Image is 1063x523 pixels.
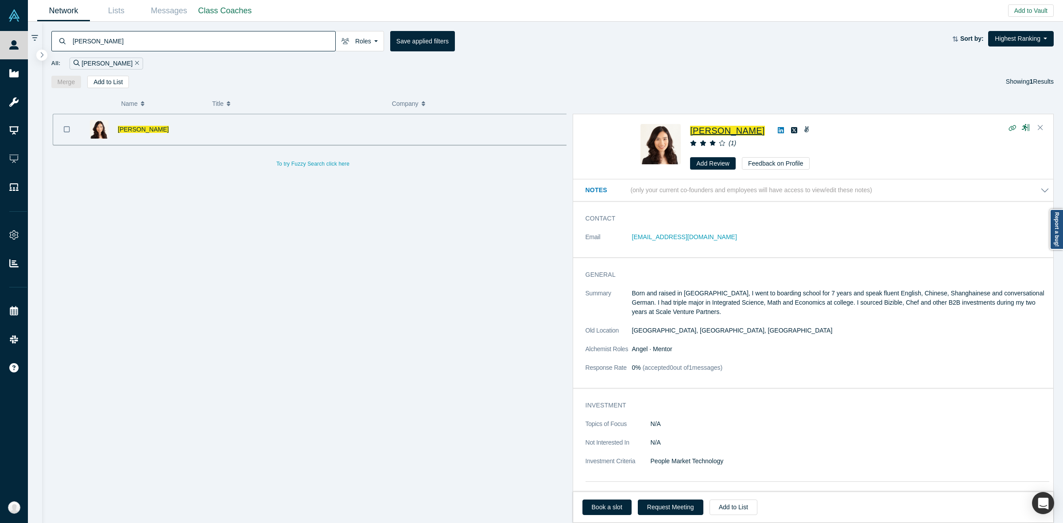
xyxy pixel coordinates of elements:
[212,94,224,113] span: Title
[392,94,419,113] span: Company
[87,76,129,88] button: Add to List
[690,126,764,136] a: [PERSON_NAME]
[143,0,195,21] a: Messages
[586,326,632,345] dt: Old Location
[586,345,632,363] dt: Alchemist Roles
[8,501,20,514] img: Anna Sanchez's Account
[90,120,109,139] img: Qiyun Cai's Profile Image
[1008,4,1054,17] button: Add to Vault
[710,500,757,515] button: Add to List
[195,0,255,21] a: Class Coaches
[1030,78,1054,85] span: Results
[632,289,1049,317] p: Born and raised in [GEOGRAPHIC_DATA], I went to boarding school for 7 years and speak fluent Engl...
[72,31,335,51] input: Search by name, title, company, summary, expertise, investment criteria or topics of focus
[582,500,632,515] a: Book a slot
[586,186,1049,195] button: Notes (only your current co-founders and employees will have access to view/edit these notes)
[1034,121,1047,135] button: Close
[586,214,1037,223] h3: Contact
[586,363,632,382] dt: Response Rate
[742,157,810,170] button: Feedback on Profile
[586,270,1037,279] h3: General
[632,345,1049,354] dd: Angel · Mentor
[53,114,81,145] button: Bookmark
[121,94,203,113] button: Name
[638,500,703,515] button: Request Meeting
[630,186,872,194] p: (only your current co-founders and employees will have access to view/edit these notes)
[651,419,1049,429] dd: N/A
[641,364,722,371] span: (accepted 0 out of 1 messages)
[988,31,1054,46] button: Highest Ranking
[586,457,651,475] dt: Investment Criteria
[51,76,81,88] button: Merge
[632,233,737,240] a: [EMAIL_ADDRESS][DOMAIN_NAME]
[729,139,736,147] i: ( 1 )
[690,157,736,170] button: Add Review
[70,58,143,70] div: [PERSON_NAME]
[586,401,1037,410] h3: Investment
[37,0,90,21] a: Network
[1030,78,1033,85] strong: 1
[651,438,1049,447] dd: N/A
[1006,76,1054,88] div: Showing
[960,35,984,42] strong: Sort by:
[586,232,632,251] dt: Email
[651,457,1049,466] p: People Market Technology
[586,419,651,438] dt: Topics of Focus
[270,158,356,170] button: To try Fuzzy Search click here
[212,94,383,113] button: Title
[51,59,61,68] span: All:
[392,94,563,113] button: Company
[586,289,632,326] dt: Summary
[632,326,1049,335] dd: [GEOGRAPHIC_DATA], [GEOGRAPHIC_DATA], [GEOGRAPHIC_DATA]
[390,31,455,51] button: Save applied filters
[8,9,20,22] img: Alchemist Vault Logo
[118,126,169,133] a: [PERSON_NAME]
[640,124,681,164] img: Qiyun Cai's Profile Image
[586,186,629,195] h3: Notes
[121,94,137,113] span: Name
[132,58,139,69] button: Remove Filter
[632,364,641,371] span: 0%
[90,0,143,21] a: Lists
[586,438,651,457] dt: Not Interested In
[1050,209,1063,250] a: Report a bug!
[335,31,384,51] button: Roles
